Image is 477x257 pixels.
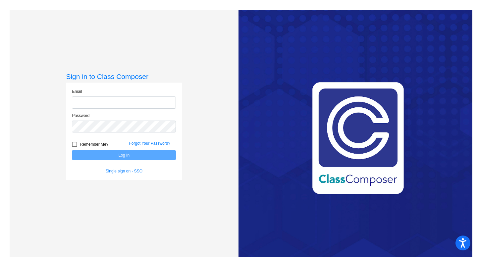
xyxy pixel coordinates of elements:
button: Log In [72,150,176,160]
label: Password [72,113,89,119]
a: Forgot Your Password? [129,141,170,146]
label: Email [72,89,82,94]
a: Single sign on - SSO [106,169,142,173]
h3: Sign in to Class Composer [66,72,182,81]
span: Remember Me? [80,140,108,148]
